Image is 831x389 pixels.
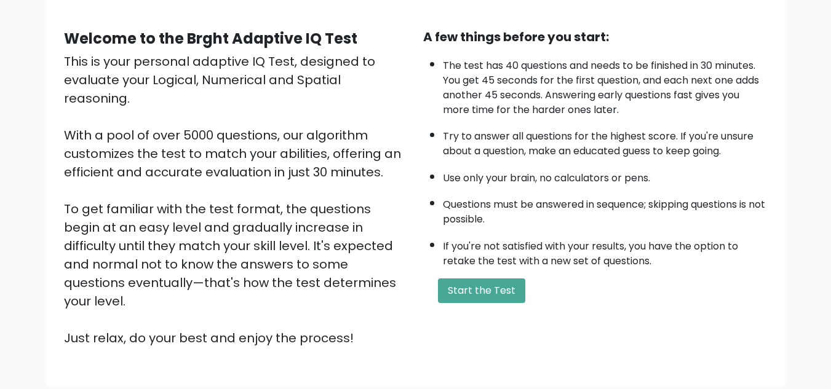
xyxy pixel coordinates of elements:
[64,28,357,49] b: Welcome to the Brght Adaptive IQ Test
[443,123,768,159] li: Try to answer all questions for the highest score. If you're unsure about a question, make an edu...
[423,28,768,46] div: A few things before you start:
[443,165,768,186] li: Use only your brain, no calculators or pens.
[443,52,768,117] li: The test has 40 questions and needs to be finished in 30 minutes. You get 45 seconds for the firs...
[64,52,408,347] div: This is your personal adaptive IQ Test, designed to evaluate your Logical, Numerical and Spatial ...
[443,191,768,227] li: Questions must be answered in sequence; skipping questions is not possible.
[443,233,768,269] li: If you're not satisfied with your results, you have the option to retake the test with a new set ...
[438,278,525,303] button: Start the Test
